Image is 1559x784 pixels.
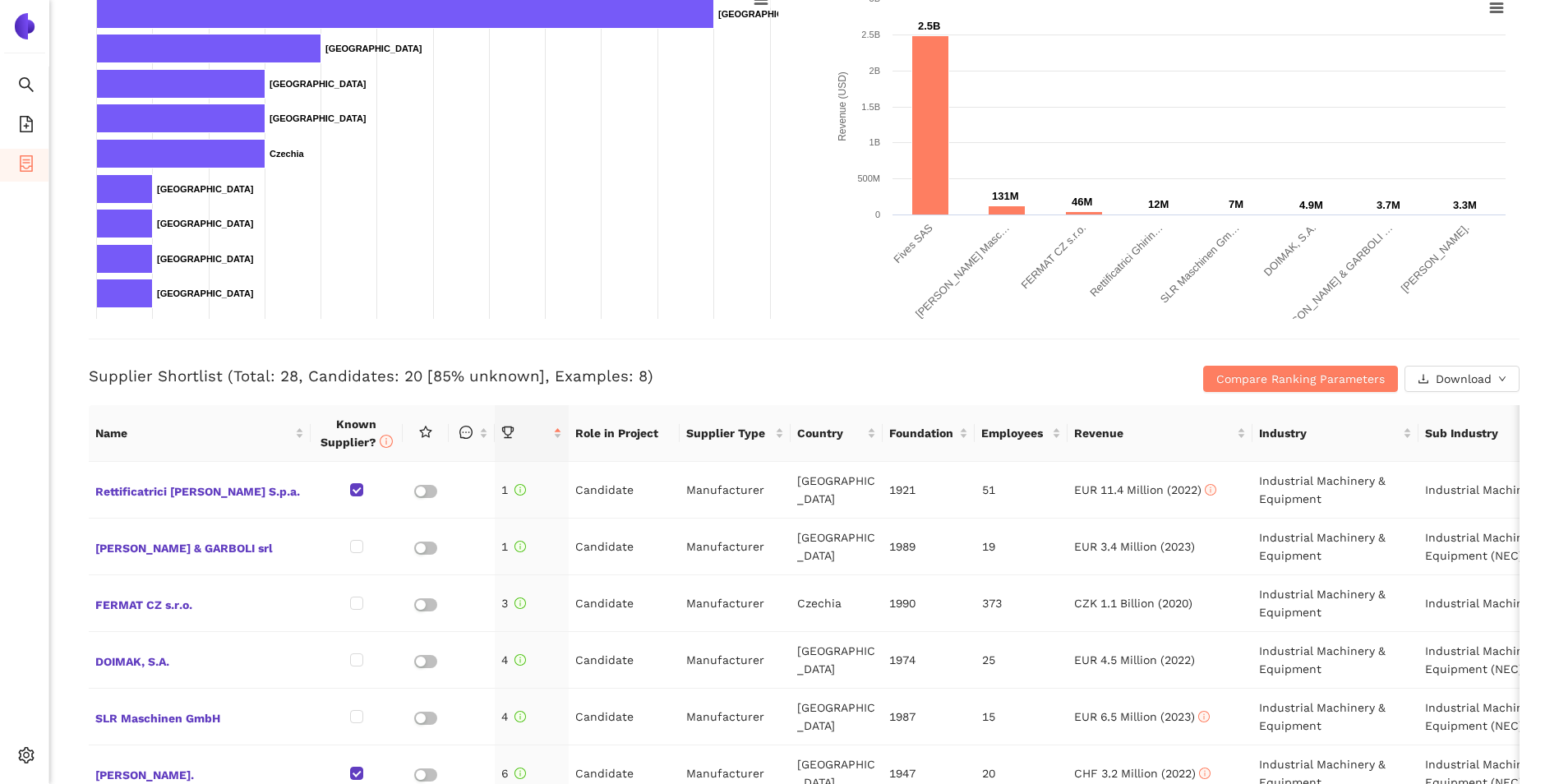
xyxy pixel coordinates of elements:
span: info-circle [1199,768,1211,779]
span: SLR Maschinen GmbH [95,706,304,727]
span: info-circle [1205,484,1216,496]
text: 0 [874,210,879,219]
th: this column's title is Name,this column is sortable [89,405,311,462]
span: DOIMAK, S.A. [95,649,304,671]
text: [PERSON_NAME] Masc… [913,222,1012,321]
td: Manufacturer [680,575,791,632]
span: info-circle [514,597,526,609]
span: EUR 11.4 Million (2022) [1074,483,1216,496]
span: 1 [501,540,526,553]
td: 1921 [883,462,975,519]
span: Revenue [1074,424,1234,442]
th: this column's title is Industry,this column is sortable [1252,405,1418,462]
span: info-circle [514,768,526,779]
th: this column's title is Supplier Type,this column is sortable [680,405,791,462]
span: EUR 3.4 Million (2023) [1074,540,1195,553]
span: FERMAT CZ s.r.o. [95,593,304,614]
text: 4.9M [1299,199,1323,211]
span: container [18,150,35,182]
span: [PERSON_NAME]. [95,763,304,784]
td: 25 [976,632,1068,689]
img: Logo [12,13,38,39]
td: Czechia [791,575,883,632]
td: 19 [976,519,1068,575]
span: file-add [18,110,35,143]
span: Supplier Type [686,424,772,442]
span: trophy [501,426,514,439]
span: CZK 1.1 Billion (2020) [1074,597,1192,610]
text: [GEOGRAPHIC_DATA] [157,219,254,228]
text: 3.7M [1377,199,1400,211]
text: 2B [869,66,879,76]
td: 15 [976,689,1068,745]
text: 46M [1072,196,1092,208]
td: Manufacturer [680,632,791,689]
td: Candidate [569,462,680,519]
text: 3.3M [1453,199,1477,211]
text: [GEOGRAPHIC_DATA] [325,44,422,53]
td: Candidate [569,575,680,632]
text: 2.5B [861,30,880,39]
td: Industrial Machinery & Equipment [1252,632,1418,689]
span: 3 [501,597,526,610]
td: [GEOGRAPHIC_DATA] [791,632,883,689]
span: info-circle [514,711,526,722]
text: 1B [869,137,879,147]
span: Foundation [889,424,956,442]
text: 12M [1148,198,1169,210]
text: [GEOGRAPHIC_DATA] [157,184,254,194]
text: 1.5B [861,102,880,112]
text: Czechia [270,149,304,159]
td: Candidate [569,519,680,575]
td: Industrial Machinery & Equipment [1252,575,1418,632]
span: EUR 4.5 Million (2022) [1074,653,1195,666]
text: [GEOGRAPHIC_DATA] [270,79,367,89]
span: Download [1436,370,1492,388]
span: Employees [981,424,1048,442]
span: [PERSON_NAME] & GARBOLI srl [95,536,304,557]
td: 373 [976,575,1068,632]
text: 131M [992,190,1019,202]
text: 2.5B [918,20,940,32]
h3: Supplier Shortlist (Total: 28, Candidates: 20 [85% unknown], Examples: 8) [89,366,1043,387]
span: Country [797,424,864,442]
td: Industrial Machinery & Equipment [1252,462,1418,519]
td: Industrial Machinery & Equipment [1252,689,1418,745]
td: 1989 [883,519,975,575]
text: [GEOGRAPHIC_DATA] [157,288,254,298]
text: 500M [857,173,880,183]
span: Industry [1259,424,1400,442]
span: Compare Ranking Parameters [1216,370,1385,388]
td: Candidate [569,689,680,745]
span: info-circle [514,484,526,496]
span: 4 [501,710,526,723]
th: this column's title is Foundation,this column is sortable [883,405,975,462]
span: Rettificatrici [PERSON_NAME] S.p.a. [95,479,304,500]
button: Compare Ranking Parameters [1203,366,1398,392]
td: 1987 [883,689,975,745]
td: Manufacturer [680,689,791,745]
td: Candidate [569,632,680,689]
td: 51 [976,462,1068,519]
button: downloadDownloaddown [1404,366,1520,392]
text: [GEOGRAPHIC_DATA] [157,254,254,264]
text: Fives SAS [891,221,935,265]
span: EUR 6.5 Million (2023) [1074,710,1210,723]
span: Known Supplier? [321,417,393,449]
span: Name [95,424,292,442]
td: Manufacturer [680,519,791,575]
th: this column's title is Revenue,this column is sortable [1068,405,1252,462]
text: 7M [1229,198,1243,210]
span: info-circle [514,654,526,666]
td: 1990 [883,575,975,632]
th: this column's title is Employees,this column is sortable [975,405,1067,462]
td: [GEOGRAPHIC_DATA] [791,462,883,519]
span: 6 [501,767,526,780]
td: 1974 [883,632,975,689]
th: Role in Project [569,405,680,462]
text: [PERSON_NAME]. [1398,222,1471,295]
th: this column's title is Country,this column is sortable [791,405,883,462]
td: [GEOGRAPHIC_DATA] [791,689,883,745]
span: 4 [501,653,526,666]
span: search [18,71,35,104]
